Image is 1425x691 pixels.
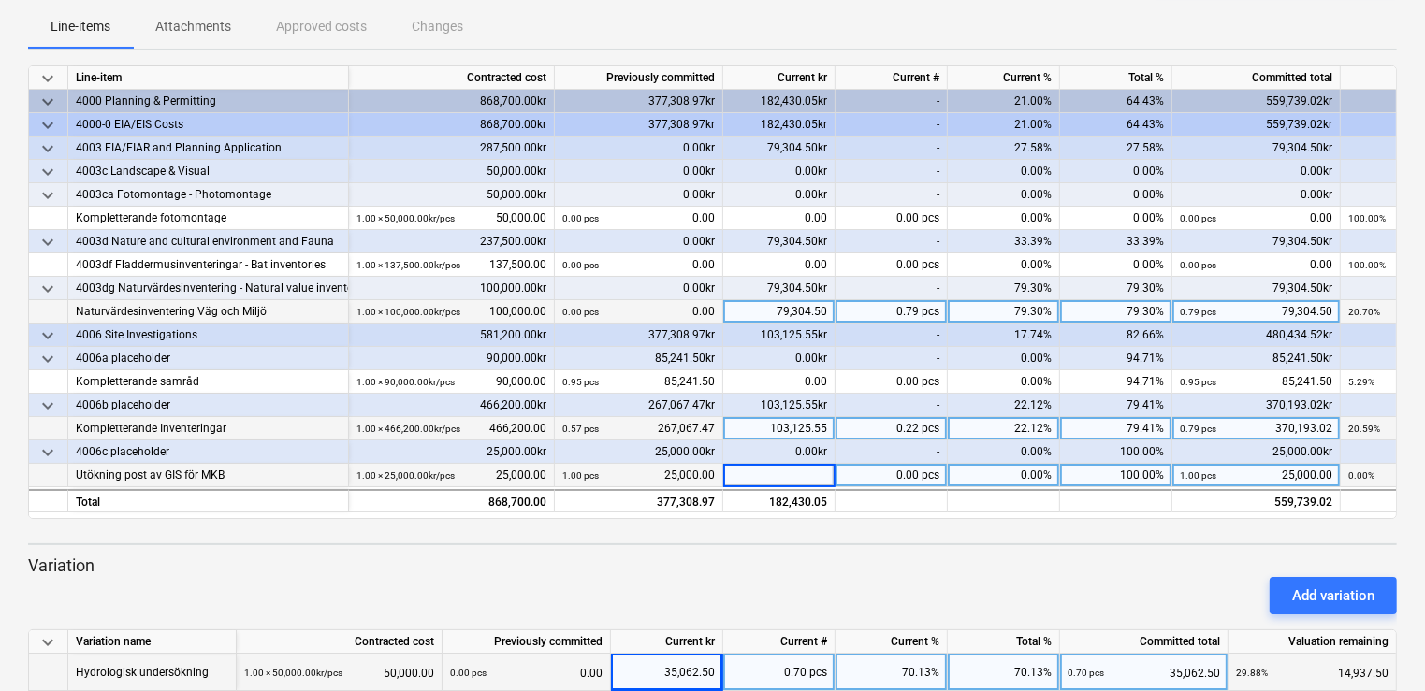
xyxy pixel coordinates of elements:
[836,440,948,464] div: -
[76,160,341,183] div: 4003c Landscape & Visual
[1060,394,1172,417] div: 79.41%
[836,370,948,394] div: 0.00 pcs
[836,253,948,277] div: 0.00 pcs
[555,347,723,370] div: 85,241.50kr
[562,300,715,324] div: 0.00
[836,630,948,654] div: Current %
[1172,113,1341,137] div: 559,739.02kr
[36,184,59,207] span: keyboard_arrow_down
[611,630,723,654] div: Current kr
[76,347,341,370] div: 4006a placeholder
[76,370,341,394] div: Kompletterande samråd
[836,90,948,113] div: -
[1060,630,1229,654] div: Committed total
[948,440,1060,464] div: 0.00%
[76,654,209,690] div: Hydrologisk undersökning
[76,253,341,277] div: 4003df Fladdermusinventeringar - Bat inventories
[836,277,948,300] div: -
[836,183,948,207] div: -
[562,464,715,487] div: 25,000.00
[555,230,723,253] div: 0.00kr
[948,277,1060,300] div: 79.30%
[76,277,341,300] div: 4003dg Naturvärdesinventering - Natural value inventory
[723,90,836,113] div: 182,430.05kr
[948,253,1060,277] div: 0.00%
[562,417,715,440] div: 267,067.47
[1348,260,1386,270] small: 100.00%
[349,160,555,183] div: 50,000.00kr
[948,630,1060,654] div: Total %
[1348,307,1380,317] small: 20.70%
[723,370,836,394] div: 0.00
[1172,277,1341,300] div: 79,304.50kr
[76,464,341,487] div: Utökning post av GIS för MKB
[1068,668,1104,678] small: 0.70 pcs
[36,631,59,654] span: keyboard_arrow_down
[562,424,599,434] small: 0.57 pcs
[723,207,836,230] div: 0.00
[1348,377,1374,387] small: 5.29%
[836,230,948,253] div: -
[836,207,948,230] div: 0.00 pcs
[1172,394,1341,417] div: 370,193.02kr
[555,90,723,113] div: 377,308.97kr
[76,394,341,417] div: 4006b placeholder
[948,464,1060,487] div: 0.00%
[618,654,715,691] div: 35,062.50
[723,417,836,440] div: 103,125.55
[356,470,455,481] small: 1.00 × 25,000.00kr / pcs
[836,464,948,487] div: 0.00 pcs
[1172,90,1341,113] div: 559,739.02kr
[1060,113,1172,137] div: 64.43%
[1348,213,1386,223] small: 100.00%
[1180,470,1216,481] small: 1.00 pcs
[1172,137,1341,160] div: 79,304.50kr
[450,668,487,678] small: 0.00 pcs
[68,489,349,512] div: Total
[36,395,59,417] span: keyboard_arrow_down
[356,491,546,514] div: 868,700.00
[1172,230,1341,253] div: 79,304.50kr
[356,213,455,223] small: 1.00 × 50,000.00kr / pcs
[723,324,836,347] div: 103,125.55kr
[723,160,836,183] div: 0.00kr
[36,67,59,90] span: keyboard_arrow_down
[356,417,546,440] div: 466,200.00
[1172,347,1341,370] div: 85,241.50kr
[948,183,1060,207] div: 0.00%
[948,417,1060,440] div: 22.12%
[36,324,59,347] span: keyboard_arrow_down
[562,377,599,387] small: 0.95 pcs
[443,630,611,654] div: Previously committed
[356,307,460,317] small: 1.00 × 100,000.00kr / pcs
[68,66,349,90] div: Line-item
[356,260,460,270] small: 1.00 × 137,500.00kr / pcs
[1060,183,1172,207] div: 0.00%
[555,277,723,300] div: 0.00kr
[349,137,555,160] div: 287,500.00kr
[36,161,59,183] span: keyboard_arrow_down
[349,90,555,113] div: 868,700.00kr
[1060,137,1172,160] div: 27.58%
[836,394,948,417] div: -
[836,347,948,370] div: -
[1180,300,1332,324] div: 79,304.50
[1180,253,1332,277] div: 0.00
[562,213,599,223] small: 0.00 pcs
[76,137,341,160] div: 4003 EIA/EIAR and Planning Application
[723,253,836,277] div: 0.00
[562,260,599,270] small: 0.00 pcs
[356,464,546,487] div: 25,000.00
[555,394,723,417] div: 267,067.47kr
[723,394,836,417] div: 103,125.55kr
[723,300,836,324] div: 79,304.50
[1060,90,1172,113] div: 64.43%
[28,554,1397,577] p: Variation
[836,66,948,90] div: Current #
[349,324,555,347] div: 581,200.00kr
[76,207,341,230] div: Kompletterande fotomontage
[1270,577,1397,614] button: Add variation
[1348,470,1374,481] small: 0.00%
[76,113,341,137] div: 4000-0 EIA/EIS Costs
[1060,347,1172,370] div: 94.71%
